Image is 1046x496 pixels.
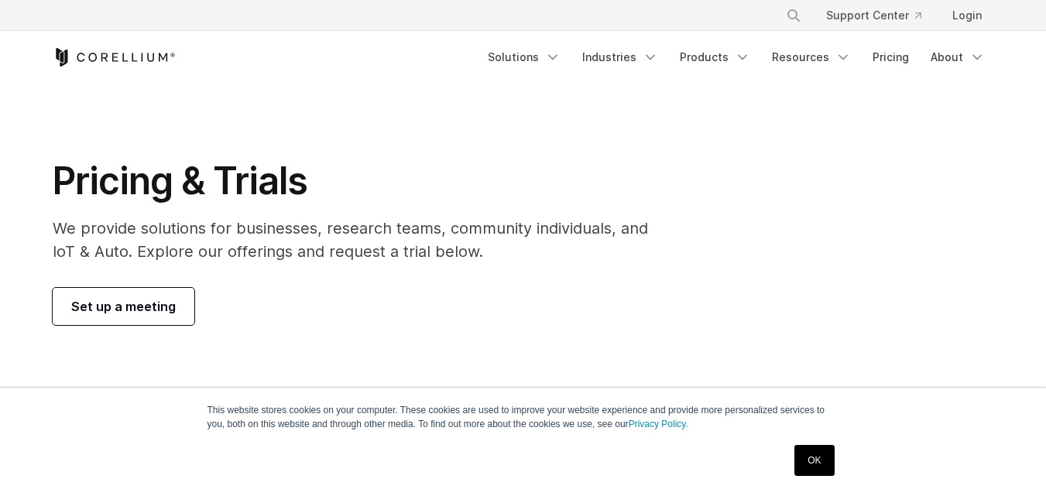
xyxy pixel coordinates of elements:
[71,297,176,316] span: Set up a meeting
[53,158,670,204] h1: Pricing & Trials
[814,2,934,29] a: Support Center
[863,43,918,71] a: Pricing
[763,43,860,71] a: Resources
[478,43,570,71] a: Solutions
[780,2,808,29] button: Search
[53,288,194,325] a: Set up a meeting
[767,2,994,29] div: Navigation Menu
[207,403,839,431] p: This website stores cookies on your computer. These cookies are used to improve your website expe...
[573,43,667,71] a: Industries
[629,419,688,429] a: Privacy Policy.
[921,43,994,71] a: About
[940,2,994,29] a: Login
[53,48,176,67] a: Corellium Home
[478,43,994,71] div: Navigation Menu
[53,217,670,263] p: We provide solutions for businesses, research teams, community individuals, and IoT & Auto. Explo...
[794,445,834,476] a: OK
[670,43,760,71] a: Products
